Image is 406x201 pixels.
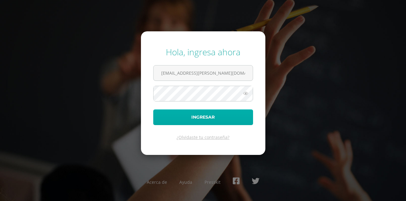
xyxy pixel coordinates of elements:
[153,109,253,125] button: Ingresar
[179,179,192,185] a: Ayuda
[205,179,221,185] a: Presskit
[153,46,253,58] div: Hola, ingresa ahora
[177,134,229,140] a: ¿Olvidaste tu contraseña?
[147,179,167,185] a: Acerca de
[154,65,253,81] input: Correo electrónico o usuario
